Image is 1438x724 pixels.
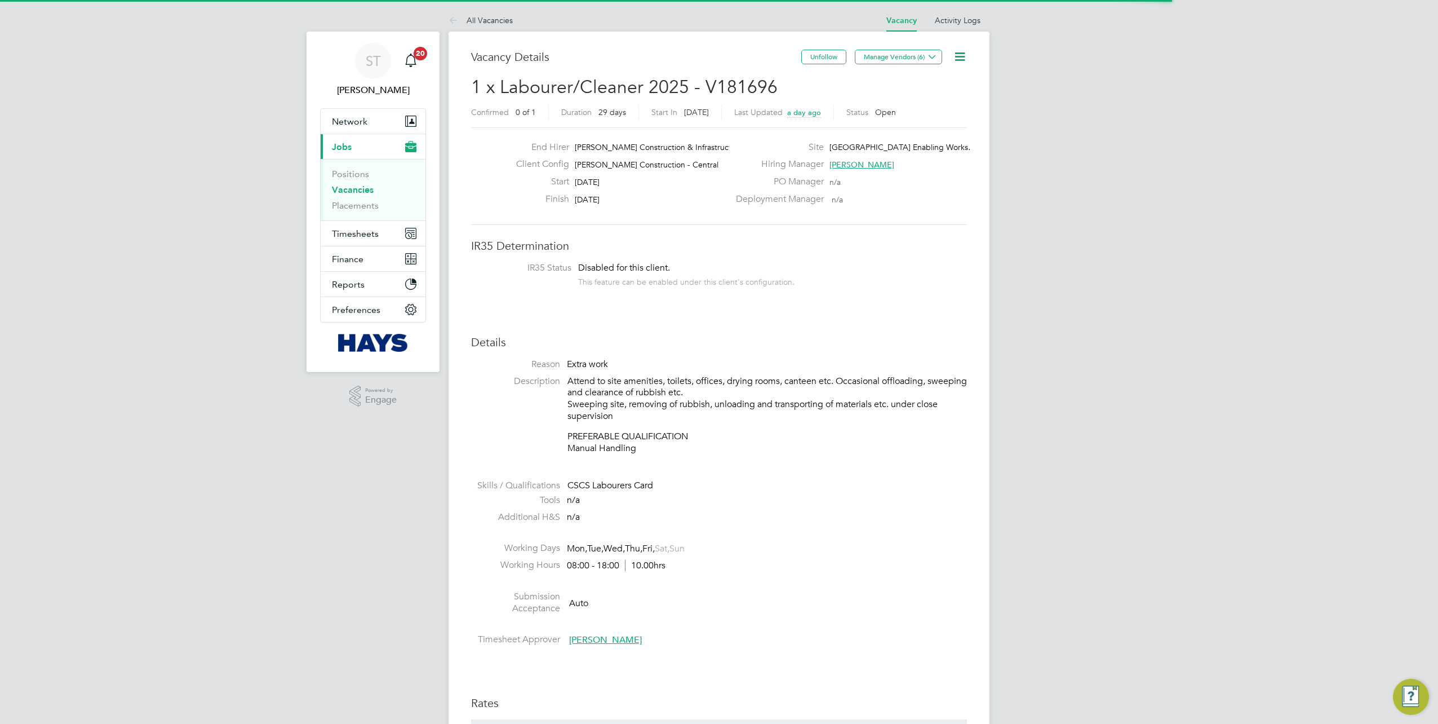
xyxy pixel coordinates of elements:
span: n/a [829,177,841,187]
button: Engage Resource Center [1393,679,1429,715]
span: 10.00hrs [625,560,665,571]
span: [DATE] [684,107,709,117]
label: Hiring Manager [729,158,824,170]
img: hays-logo-retina.png [338,334,409,352]
span: Timesheets [332,228,379,239]
label: IR35 Status [482,262,571,274]
label: Duration [561,107,592,117]
button: Finance [321,246,425,271]
button: Unfollow [801,50,846,64]
span: n/a [567,511,580,523]
a: Powered byEngage [349,386,397,407]
span: [PERSON_NAME] [569,634,642,646]
label: Skills / Qualifications [471,480,560,492]
span: Tue, [587,543,603,554]
label: Status [846,107,868,117]
a: All Vacancies [449,15,513,25]
button: Reports [321,272,425,297]
label: PO Manager [729,176,824,188]
a: Vacancy [886,16,917,25]
div: 08:00 - 18:00 [567,560,665,572]
span: Mon, [567,543,587,554]
a: Go to home page [320,334,426,352]
button: Jobs [321,134,425,159]
span: Fri, [642,543,655,554]
h3: IR35 Determination [471,239,967,253]
span: Reports [332,279,365,290]
h3: Rates [471,696,967,710]
label: Client Config [507,158,569,170]
label: Description [471,376,560,387]
a: 20 [400,43,422,79]
a: Positions [332,169,369,179]
label: Finish [507,193,569,205]
label: Deployment Manager [729,193,824,205]
button: Manage Vendors (6) [855,50,942,64]
span: Sun [669,543,685,554]
span: 1 x Labourer/Cleaner 2025 - V181696 [471,76,778,98]
label: Working Days [471,542,560,554]
p: Attend to site amenities, toilets, offices, drying rooms, canteen etc. Occasional offloading, swe... [567,376,967,422]
span: ST [366,54,381,68]
label: Start [507,176,569,188]
span: [PERSON_NAME] Construction & Infrastruct… [575,142,739,152]
div: CSCS Labourers Card [567,480,967,492]
button: Timesheets [321,221,425,246]
span: Finance [332,254,363,264]
span: [DATE] [575,195,600,205]
label: Confirmed [471,107,509,117]
a: Vacancies [332,184,374,195]
button: Network [321,109,425,134]
span: Jobs [332,142,352,152]
label: Site [729,142,824,153]
label: Additional H&S [471,511,560,523]
div: This feature can be enabled under this client's configuration. [578,274,795,287]
span: Preferences [332,304,380,315]
span: Sat, [655,543,669,554]
span: a day ago [787,108,821,117]
span: Extra work [567,359,608,370]
label: Reason [471,359,560,370]
a: Activity Logs [935,15,980,25]
span: 20 [414,47,427,60]
span: 29 days [598,107,626,117]
span: [PERSON_NAME] [829,160,894,170]
span: [DATE] [575,177,600,187]
span: Powered by [365,386,397,395]
label: End Hirer [507,142,569,153]
p: PREFERABLE QUALIFICATION Manual Handling [567,431,967,454]
span: Thu, [625,543,642,554]
div: Jobs [321,159,425,220]
span: Network [332,116,367,127]
span: Engage [365,395,397,405]
nav: Main navigation [307,32,440,372]
span: Samreet Thandi [320,83,426,97]
h3: Vacancy Details [471,50,801,64]
label: Last Updated [734,107,783,117]
label: Submission Acceptance [471,591,560,615]
a: ST[PERSON_NAME] [320,43,426,97]
span: n/a [832,195,843,205]
span: [PERSON_NAME] Construction - Central [575,160,718,170]
label: Tools [471,495,560,506]
label: Working Hours [471,559,560,571]
span: Disabled for this client. [578,262,670,273]
span: 0 of 1 [516,107,536,117]
span: n/a [567,495,580,506]
h3: Details [471,335,967,350]
button: Preferences [321,297,425,322]
span: Wed, [603,543,625,554]
a: Placements [332,200,379,211]
label: Timesheet Approver [471,634,560,646]
label: Start In [651,107,677,117]
span: Auto [569,597,588,608]
span: Open [875,107,896,117]
span: [GEOGRAPHIC_DATA] Enabling Works… [829,142,976,152]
